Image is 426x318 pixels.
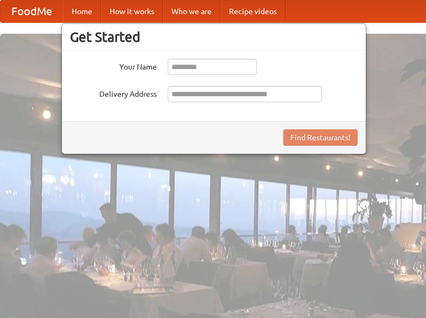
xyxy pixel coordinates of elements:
[70,29,358,45] h3: Get Started
[283,129,358,146] button: Find Restaurants!
[63,1,101,22] a: Home
[70,59,157,72] label: Your Name
[1,1,63,22] a: FoodMe
[70,86,157,99] label: Delivery Address
[220,1,285,22] a: Recipe videos
[101,1,163,22] a: How it works
[163,1,220,22] a: Who we are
